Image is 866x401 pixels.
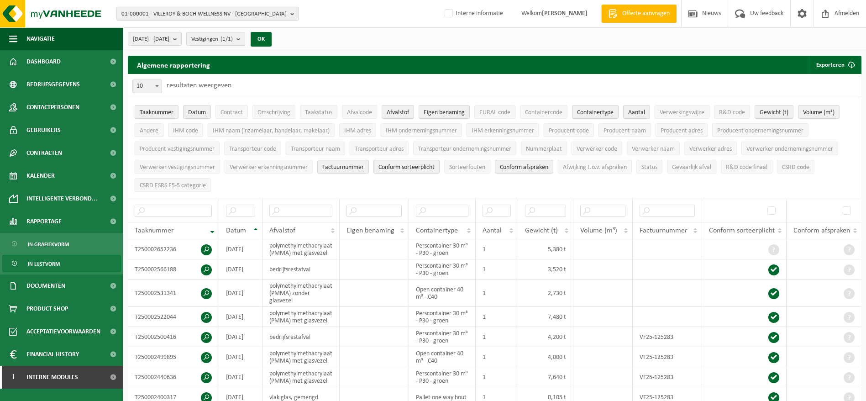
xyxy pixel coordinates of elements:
span: Eigen benaming [424,109,465,116]
button: Producent adresProducent adres: Activate to sort [656,123,708,137]
span: Navigatie [26,27,55,50]
span: Status [641,164,657,171]
button: Verwerker ondernemingsnummerVerwerker ondernemingsnummer: Activate to sort [741,142,838,155]
span: Andere [140,127,158,134]
span: IHM code [173,127,198,134]
span: 10 [133,80,162,93]
button: ContractContract: Activate to sort [215,105,248,119]
button: TaaknummerTaaknummer: Activate to remove sorting [135,105,178,119]
td: polymethylmethacrylaat (PMMA) zonder glasvezel [262,280,340,307]
td: [DATE] [219,239,262,259]
span: Offerte aanvragen [620,9,672,18]
span: Producent adres [661,127,703,134]
span: Transporteur ondernemingsnummer [418,146,511,153]
span: Dashboard [26,50,61,73]
button: NummerplaatNummerplaat: Activate to sort [521,142,567,155]
td: VF25-125283 [633,367,702,387]
span: Aantal [483,227,502,234]
td: [DATE] [219,347,262,367]
span: Documenten [26,274,65,297]
td: [DATE] [219,327,262,347]
td: VF25-125283 [633,327,702,347]
button: Producent codeProducent code: Activate to sort [544,123,594,137]
span: 10 [132,79,162,93]
span: Producent naam [604,127,646,134]
a: In lijstvorm [2,255,121,272]
span: Transporteur code [229,146,276,153]
button: TaakstatusTaakstatus: Activate to sort [300,105,337,119]
td: [DATE] [219,259,262,280]
button: [DATE] - [DATE] [128,32,182,46]
button: AantalAantal: Activate to sort [623,105,650,119]
span: Taakstatus [305,109,332,116]
button: StatusStatus: Activate to sort [636,160,662,174]
span: R&D code [719,109,745,116]
td: 1 [476,307,518,327]
span: Conform sorteerplicht [709,227,775,234]
span: Afvalcode [347,109,372,116]
span: [DATE] - [DATE] [133,32,169,46]
button: IHM naam (inzamelaar, handelaar, makelaar)IHM naam (inzamelaar, handelaar, makelaar): Activate to... [208,123,335,137]
button: R&D codeR&amp;D code: Activate to sort [714,105,750,119]
span: IHM adres [344,127,371,134]
button: Verwerker erkenningsnummerVerwerker erkenningsnummer: Activate to sort [225,160,313,174]
td: 4,200 t [518,327,573,347]
span: Verwerker erkenningsnummer [230,164,308,171]
span: IHM ondernemingsnummer [386,127,457,134]
label: Interne informatie [443,7,503,21]
button: Transporteur naamTransporteur naam: Activate to sort [286,142,345,155]
span: Contract [220,109,243,116]
button: Verwerker codeVerwerker code: Activate to sort [572,142,622,155]
td: T250002531341 [128,280,219,307]
button: ContainertypeContainertype: Activate to sort [572,105,619,119]
span: Nummerplaat [526,146,562,153]
button: Gewicht (t)Gewicht (t): Activate to sort [755,105,793,119]
td: [DATE] [219,367,262,387]
button: Transporteur codeTransporteur code: Activate to sort [224,142,281,155]
td: T250002652236 [128,239,219,259]
td: polymethylmethacrylaat (PMMA) met glasvezel [262,367,340,387]
td: bedrijfsrestafval [262,259,340,280]
button: IHM adresIHM adres: Activate to sort [339,123,376,137]
button: R&D code finaalR&amp;D code finaal: Activate to sort [721,160,772,174]
td: 7,640 t [518,367,573,387]
span: Eigen benaming [346,227,394,234]
button: Verwerker naamVerwerker naam: Activate to sort [627,142,680,155]
span: R&D code finaal [726,164,767,171]
span: Conform sorteerplicht [378,164,435,171]
a: In grafiekvorm [2,235,121,253]
span: CSRD code [782,164,809,171]
span: Verwerker naam [632,146,675,153]
span: In lijstvorm [28,255,60,273]
span: Interne modules [26,366,78,389]
td: [DATE] [219,280,262,307]
td: 7,480 t [518,307,573,327]
button: FactuurnummerFactuurnummer: Activate to sort [317,160,369,174]
span: In grafiekvorm [28,236,69,253]
span: Acceptatievoorwaarden [26,320,100,343]
span: Afwijking t.o.v. afspraken [563,164,627,171]
button: Producent ondernemingsnummerProducent ondernemingsnummer: Activate to sort [712,123,808,137]
td: [DATE] [219,307,262,327]
span: Datum [188,109,206,116]
button: VerwerkingswijzeVerwerkingswijze: Activate to sort [655,105,709,119]
span: IHM naam (inzamelaar, handelaar, makelaar) [213,127,330,134]
td: 1 [476,280,518,307]
td: Perscontainer 30 m³ - P30 - groen [409,307,476,327]
button: Vestigingen(1/1) [186,32,245,46]
span: Verwerkingswijze [660,109,704,116]
a: Offerte aanvragen [601,5,677,23]
span: Conform afspraken [500,164,548,171]
td: VF25-125283 [633,347,702,367]
button: IHM codeIHM code: Activate to sort [168,123,203,137]
button: AfvalcodeAfvalcode: Activate to sort [342,105,377,119]
span: Verwerker adres [689,146,732,153]
button: Conform sorteerplicht : Activate to sort [373,160,440,174]
button: CSRD ESRS E5-5 categorieCSRD ESRS E5-5 categorie: Activate to sort [135,178,211,192]
span: Conform afspraken [793,227,850,234]
span: Afvalstof [387,109,409,116]
td: bedrijfsrestafval [262,327,340,347]
span: Transporteur naam [291,146,340,153]
button: SorteerfoutenSorteerfouten: Activate to sort [444,160,490,174]
span: EURAL code [479,109,510,116]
